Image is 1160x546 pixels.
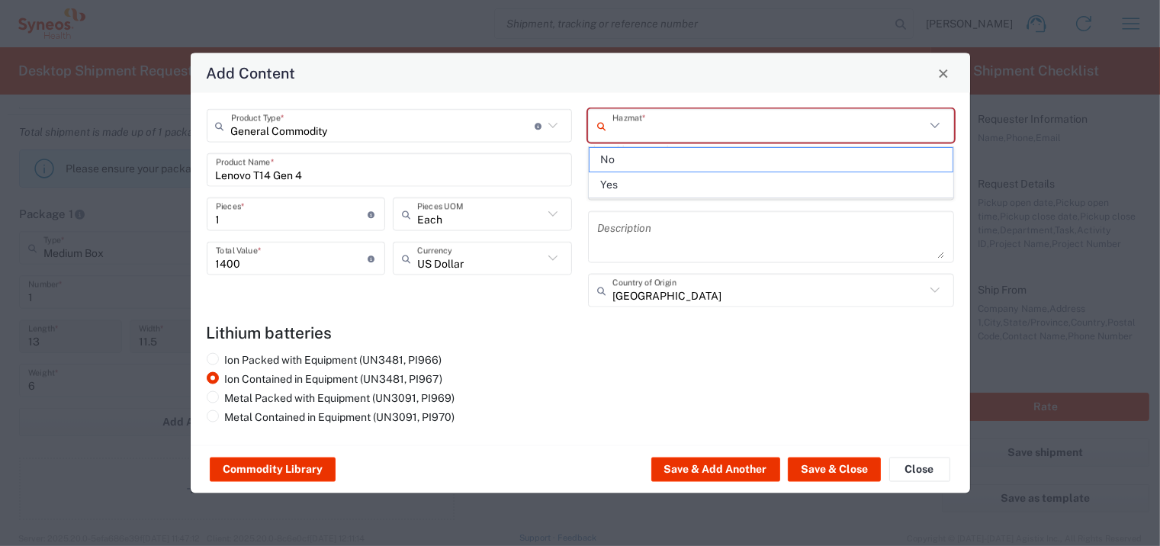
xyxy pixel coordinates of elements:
button: Save & Close [788,458,881,482]
button: Commodity Library [210,458,336,482]
span: No [590,148,953,172]
h4: Lithium batteries [207,323,954,342]
label: Ion Contained in Equipment (UN3481, PI967) [207,372,443,386]
label: Ion Packed with Equipment (UN3481, PI966) [207,353,442,367]
button: Close [933,63,954,84]
button: Save & Add Another [651,458,780,482]
button: Close [889,458,950,482]
span: Yes [590,173,953,197]
label: Metal Packed with Equipment (UN3091, PI969) [207,391,455,405]
label: Metal Contained in Equipment (UN3091, PI970) [207,410,455,424]
div: This field is required [588,143,954,156]
h4: Add Content [206,62,295,84]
